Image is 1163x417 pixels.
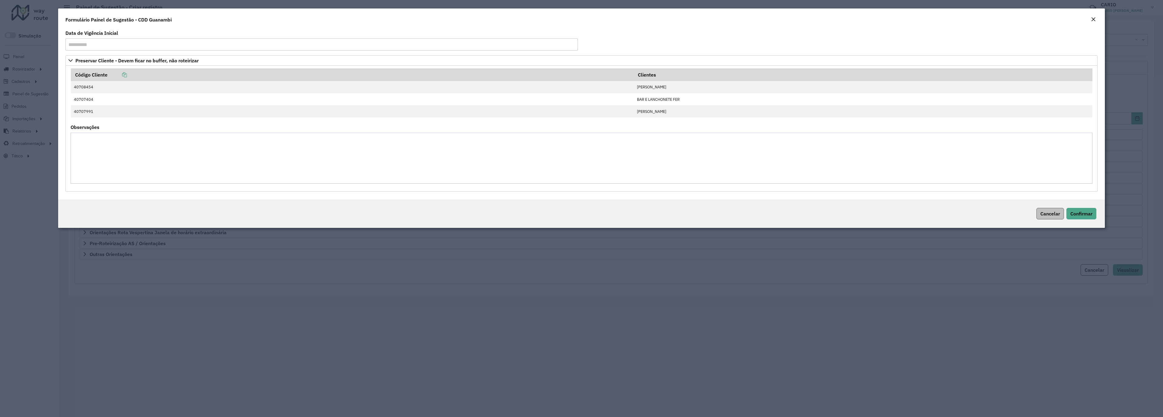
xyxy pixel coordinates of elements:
[634,68,1092,81] th: Clientes
[75,58,199,63] span: Preservar Cliente - Devem ficar no buffer, não roteirizar
[65,66,1098,192] div: Preservar Cliente - Devem ficar no buffer, não roteirizar
[1066,208,1096,219] button: Confirmar
[1070,211,1092,217] span: Confirmar
[1036,208,1064,219] button: Cancelar
[1089,16,1098,24] button: Close
[71,93,634,105] td: 40707404
[71,81,634,93] td: 40708454
[108,72,127,78] a: Copiar
[1040,211,1060,217] span: Cancelar
[634,105,1092,117] td: [PERSON_NAME]
[1091,17,1096,22] em: Fechar
[634,93,1092,105] td: BAR E LANCHONETE FER
[71,105,634,117] td: 40707991
[71,68,634,81] th: Código Cliente
[65,29,118,37] label: Data de Vigência Inicial
[65,16,172,23] h4: Formulário Painel de Sugestão - CDD Guanambi
[71,123,99,131] label: Observações
[65,55,1098,66] a: Preservar Cliente - Devem ficar no buffer, não roteirizar
[634,81,1092,93] td: [PERSON_NAME]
